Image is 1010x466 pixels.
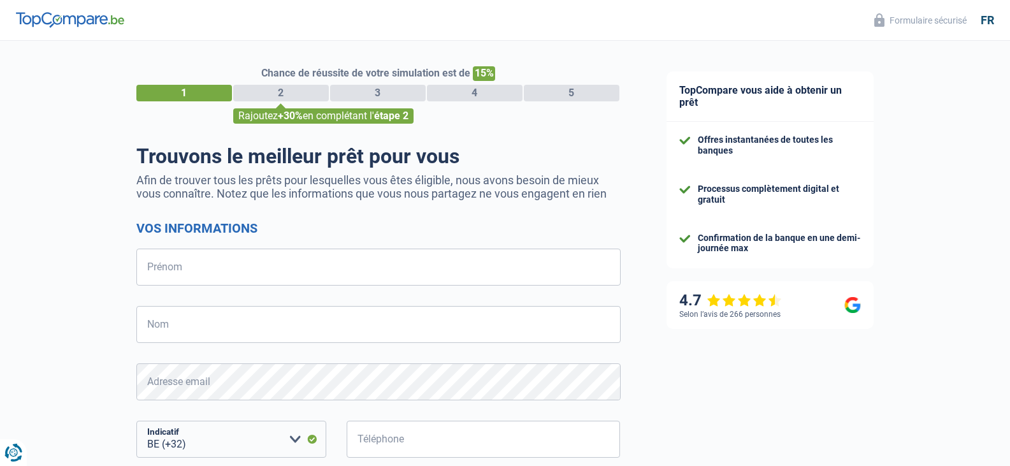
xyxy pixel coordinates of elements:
h2: Vos informations [136,221,621,236]
p: Afin de trouver tous les prêts pour lesquelles vous êtes éligible, nous avons besoin de mieux vou... [136,173,621,200]
span: Chance de réussite de votre simulation est de [261,67,470,79]
span: 15% [473,66,495,81]
div: 4 [427,85,523,101]
div: Processus complètement digital et gratuit [698,184,861,205]
h1: Trouvons le meilleur prêt pour vous [136,144,621,168]
div: 2 [233,85,329,101]
span: +30% [278,110,303,122]
input: 401020304 [347,421,621,458]
div: 1 [136,85,232,101]
div: Rajoutez en complétant l' [233,108,414,124]
img: TopCompare Logo [16,12,124,27]
div: fr [981,13,994,27]
div: Offres instantanées de toutes les banques [698,135,861,156]
div: 5 [524,85,619,101]
div: 4.7 [679,291,782,310]
div: TopCompare vous aide à obtenir un prêt [667,71,874,122]
div: Confirmation de la banque en une demi-journée max [698,233,861,254]
span: étape 2 [374,110,408,122]
div: 3 [330,85,426,101]
div: Selon l’avis de 266 personnes [679,310,781,319]
button: Formulaire sécurisé [867,10,974,31]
